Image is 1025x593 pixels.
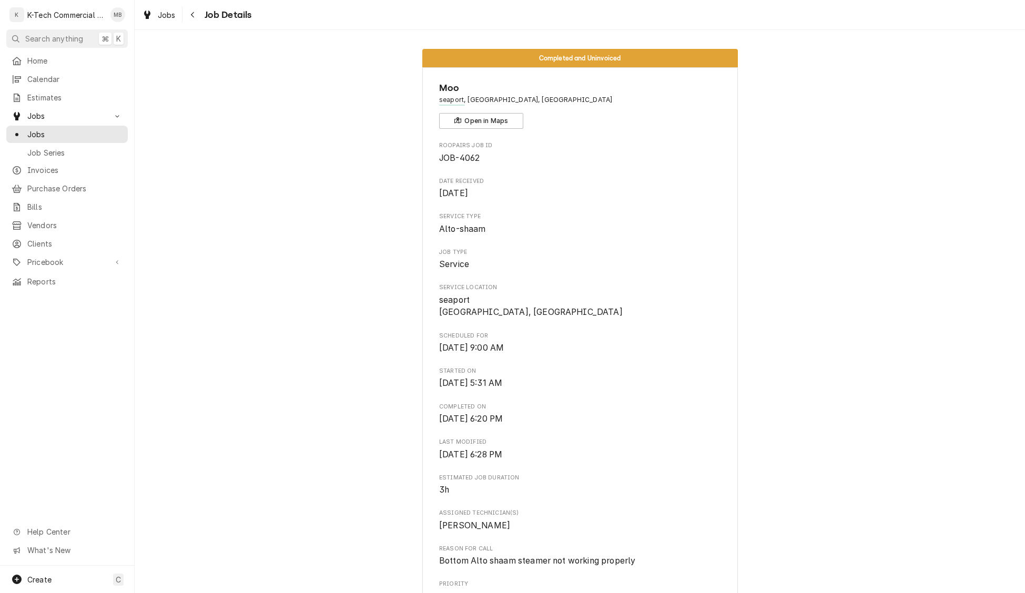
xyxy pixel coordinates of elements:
[439,580,720,588] span: Priority
[439,509,720,531] div: Assigned Technician(s)
[6,180,128,197] a: Purchase Orders
[439,449,502,459] span: [DATE] 6:28 PM
[27,575,52,584] span: Create
[27,110,107,121] span: Jobs
[185,6,201,23] button: Navigate back
[27,74,123,85] span: Calendar
[439,283,720,319] div: Service Location
[439,332,720,354] div: Scheduled For
[439,141,720,164] div: Roopairs Job ID
[439,177,720,186] span: Date Received
[422,49,738,67] div: Status
[439,95,720,105] span: Address
[439,248,720,271] div: Job Type
[27,526,121,537] span: Help Center
[439,153,480,163] span: JOB-4062
[439,555,720,567] span: Reason For Call
[6,217,128,234] a: Vendors
[439,258,720,271] span: Job Type
[9,7,24,22] div: K
[27,220,123,231] span: Vendors
[6,126,128,143] a: Jobs
[439,283,720,292] span: Service Location
[110,7,125,22] div: Mehdi Bazidane's Avatar
[110,7,125,22] div: MB
[439,519,720,532] span: Assigned Technician(s)
[439,485,449,495] span: 3h
[439,438,720,461] div: Last Modified
[439,556,635,566] span: Bottom Alto shaam steamer not working properly
[439,378,502,388] span: [DATE] 5:31 AM
[102,33,109,44] span: ⌘
[6,70,128,88] a: Calendar
[6,541,128,559] a: Go to What's New
[6,253,128,271] a: Go to Pricebook
[6,29,128,48] button: Search anything⌘K
[27,257,107,268] span: Pricebook
[27,147,123,158] span: Job Series
[27,129,123,140] span: Jobs
[27,276,123,287] span: Reports
[439,177,720,200] div: Date Received
[439,295,623,318] span: seaport [GEOGRAPHIC_DATA], [GEOGRAPHIC_DATA]
[439,332,720,340] span: Scheduled For
[439,520,510,530] span: [PERSON_NAME]
[439,403,720,425] div: Completed On
[6,523,128,540] a: Go to Help Center
[27,201,123,212] span: Bills
[439,509,720,517] span: Assigned Technician(s)
[6,273,128,290] a: Reports
[27,545,121,556] span: What's New
[6,161,128,179] a: Invoices
[439,342,720,354] span: Scheduled For
[6,144,128,161] a: Job Series
[439,248,720,257] span: Job Type
[138,6,180,24] a: Jobs
[439,294,720,319] span: Service Location
[439,212,720,235] div: Service Type
[27,238,123,249] span: Clients
[27,183,123,194] span: Purchase Orders
[439,484,720,496] span: Estimated Job Duration
[439,81,720,129] div: Client Information
[27,55,123,66] span: Home
[439,438,720,446] span: Last Modified
[6,52,128,69] a: Home
[439,545,720,567] div: Reason For Call
[439,224,486,234] span: Alto-shaam
[439,81,720,95] span: Name
[116,574,121,585] span: C
[201,8,252,22] span: Job Details
[439,403,720,411] span: Completed On
[158,9,176,21] span: Jobs
[439,448,720,461] span: Last Modified
[27,9,105,21] div: K-Tech Commercial Kitchen Repair & Maintenance
[439,545,720,553] span: Reason For Call
[439,212,720,221] span: Service Type
[6,198,128,216] a: Bills
[439,414,503,424] span: [DATE] 6:20 PM
[25,33,83,44] span: Search anything
[439,474,720,496] div: Estimated Job Duration
[439,367,720,390] div: Started On
[6,89,128,106] a: Estimates
[27,92,123,103] span: Estimates
[439,259,469,269] span: Service
[439,413,720,425] span: Completed On
[439,343,504,353] span: [DATE] 9:00 AM
[6,107,128,125] a: Go to Jobs
[439,377,720,390] span: Started On
[439,187,720,200] span: Date Received
[6,235,128,252] a: Clients
[116,33,121,44] span: K
[27,165,123,176] span: Invoices
[439,152,720,165] span: Roopairs Job ID
[539,55,621,62] span: Completed and Uninvoiced
[439,223,720,236] span: Service Type
[439,113,523,129] button: Open in Maps
[439,141,720,150] span: Roopairs Job ID
[439,188,468,198] span: [DATE]
[439,474,720,482] span: Estimated Job Duration
[439,367,720,375] span: Started On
